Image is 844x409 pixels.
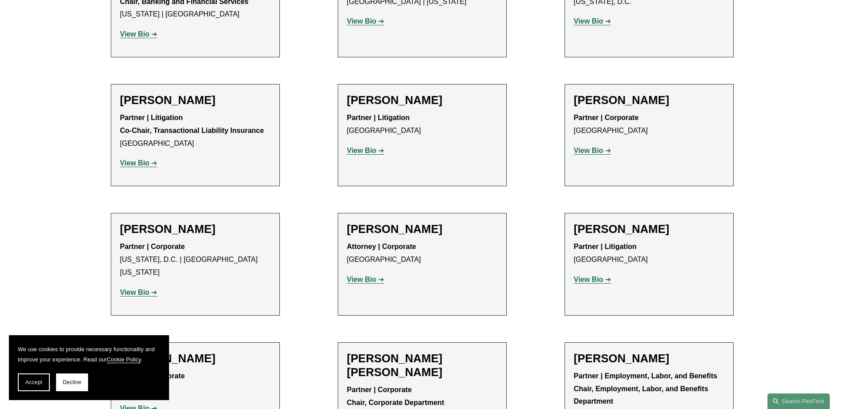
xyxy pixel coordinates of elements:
strong: Partner | Corporate [120,243,185,250]
a: View Bio [347,17,384,25]
h2: [PERSON_NAME] [120,93,271,107]
span: Decline [63,379,81,385]
a: View Bio [347,276,384,283]
button: Decline [56,373,88,391]
a: View Bio [120,30,157,38]
strong: Partner | Litigation [120,114,183,121]
a: View Bio [120,159,157,167]
strong: View Bio [120,289,149,296]
strong: View Bio [574,276,603,283]
h2: [PERSON_NAME] [120,352,271,365]
strong: Partner | Litigation [347,114,410,121]
a: View Bio [347,147,384,154]
h2: [PERSON_NAME] [347,93,497,107]
h2: [PERSON_NAME] [574,352,724,365]
a: View Bio [120,289,157,296]
p: [GEOGRAPHIC_DATA] [347,241,497,266]
h2: [PERSON_NAME] [574,93,724,107]
strong: View Bio [120,30,149,38]
strong: Partner | Corporate [574,114,639,121]
h2: [PERSON_NAME] [347,222,497,236]
h2: [PERSON_NAME] [120,222,271,236]
a: Search this site [767,393,830,409]
p: [US_STATE] [120,370,271,396]
p: We use cookies to provide necessary functionality and improve your experience. Read our . [18,344,160,365]
section: Cookie banner [9,335,169,400]
strong: View Bio [347,17,376,25]
h2: [PERSON_NAME] [PERSON_NAME] [347,352,497,379]
strong: View Bio [574,17,603,25]
h2: [PERSON_NAME] [574,222,724,236]
strong: View Bio [347,276,376,283]
p: [US_STATE], D.C. | [GEOGRAPHIC_DATA][US_STATE] [120,241,271,279]
p: [GEOGRAPHIC_DATA] [120,112,271,150]
p: [GEOGRAPHIC_DATA] [574,241,724,266]
button: Accept [18,373,50,391]
strong: Attorney | Corporate [347,243,416,250]
p: [GEOGRAPHIC_DATA] [347,112,497,137]
strong: Partner | Litigation [574,243,637,250]
strong: View Bio [347,147,376,154]
strong: Co-Chair, Transactional Liability Insurance [120,127,264,134]
a: View Bio [574,276,611,283]
span: Accept [25,379,42,385]
strong: Partner | Corporate [347,386,412,393]
a: View Bio [574,17,611,25]
strong: Chair, Corporate Department [347,399,444,406]
p: [GEOGRAPHIC_DATA] [574,112,724,137]
strong: View Bio [120,159,149,167]
a: Cookie Policy [107,356,141,363]
strong: View Bio [574,147,603,154]
a: View Bio [574,147,611,154]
